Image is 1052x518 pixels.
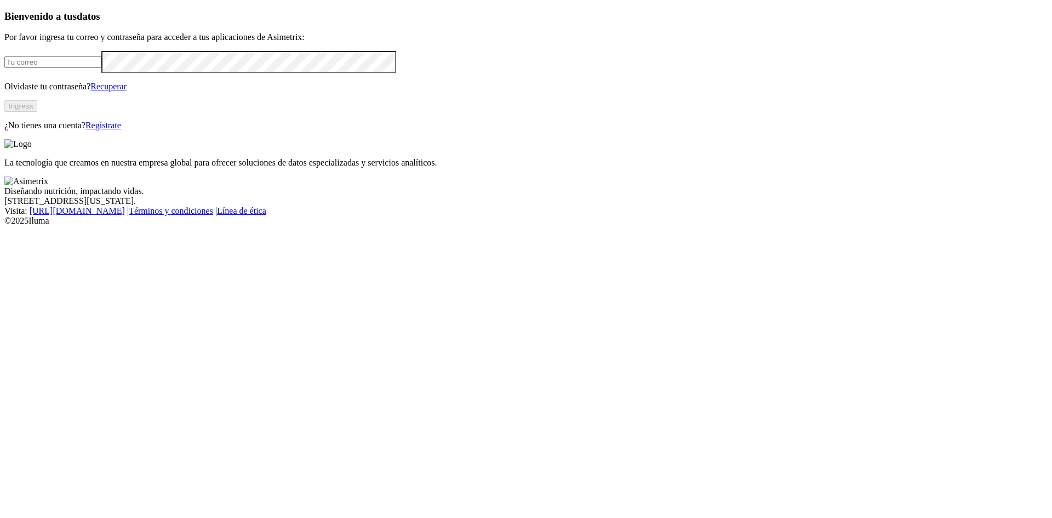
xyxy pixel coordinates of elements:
a: Términos y condiciones [129,206,213,215]
p: Por favor ingresa tu correo y contraseña para acceder a tus aplicaciones de Asimetrix: [4,32,1048,42]
div: [STREET_ADDRESS][US_STATE]. [4,196,1048,206]
p: La tecnología que creamos en nuestra empresa global para ofrecer soluciones de datos especializad... [4,158,1048,168]
a: Regístrate [85,121,121,130]
button: Ingresa [4,100,37,112]
a: [URL][DOMAIN_NAME] [30,206,125,215]
p: ¿No tienes una cuenta? [4,121,1048,130]
a: Línea de ética [217,206,266,215]
div: Diseñando nutrición, impactando vidas. [4,186,1048,196]
p: Olvidaste tu contraseña? [4,82,1048,92]
img: Asimetrix [4,177,48,186]
a: Recuperar [90,82,127,91]
div: Visita : | | [4,206,1048,216]
h3: Bienvenido a tus [4,10,1048,22]
img: Logo [4,139,32,149]
div: © 2025 Iluma [4,216,1048,226]
input: Tu correo [4,56,101,68]
span: datos [77,10,100,22]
